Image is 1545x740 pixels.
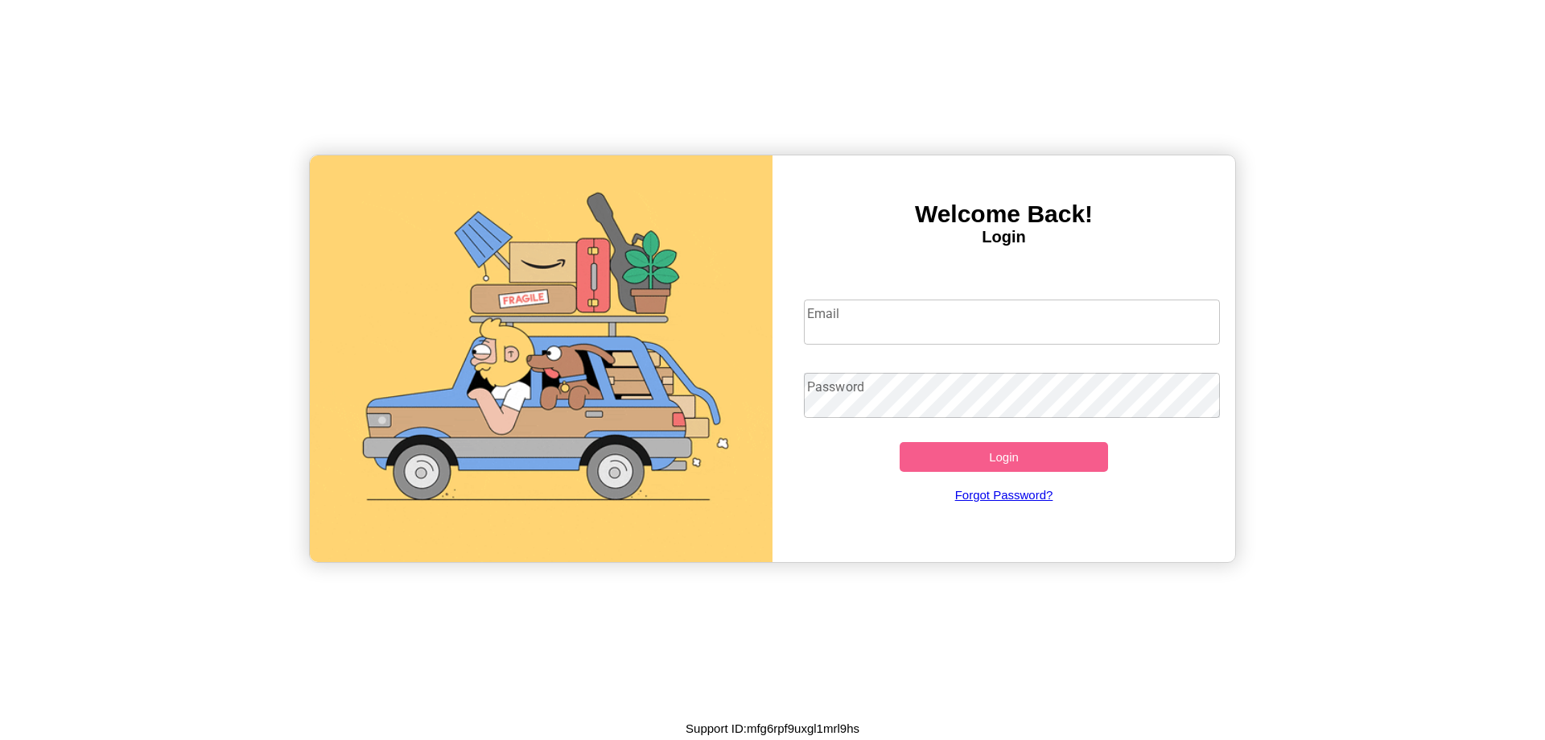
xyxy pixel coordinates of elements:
[686,717,859,739] p: Support ID: mfg6rpf9uxgl1mrl9hs
[796,472,1213,518] a: Forgot Password?
[900,442,1108,472] button: Login
[310,155,772,562] img: gif
[772,201,1235,228] h3: Welcome Back!
[772,228,1235,246] h4: Login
